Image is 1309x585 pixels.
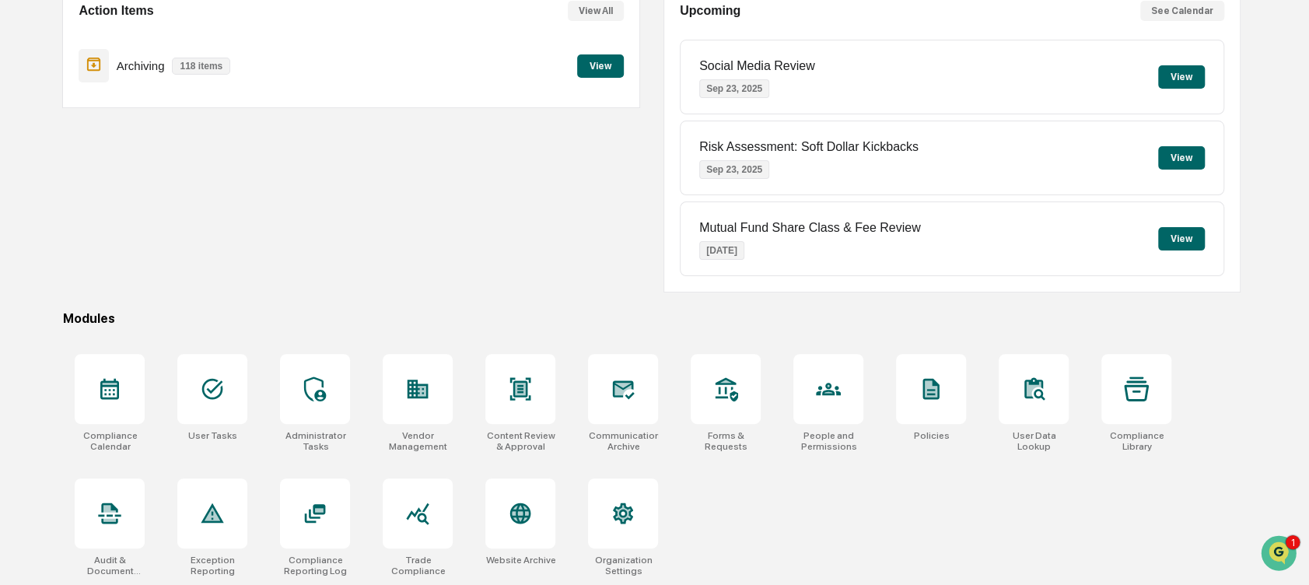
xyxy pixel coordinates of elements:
div: Organization Settings [588,555,658,576]
div: Content Review & Approval [485,430,555,452]
div: People and Permissions [793,430,863,452]
img: Jack Rasmussen [16,197,40,222]
p: Sep 23, 2025 [699,160,769,179]
h2: Action Items [79,4,153,18]
button: View All [568,1,624,21]
a: 🔎Data Lookup [9,300,104,328]
div: Modules [62,311,1241,326]
p: Mutual Fund Share Class & Fee Review [699,221,921,235]
div: Compliance Library [1101,430,1171,452]
div: 🖐️ [16,278,28,290]
div: Past conversations [16,173,104,185]
a: Powered byPylon [110,343,188,356]
div: Vendor Management [383,430,453,452]
button: View [1158,65,1205,89]
img: 8933085812038_c878075ebb4cc5468115_72.jpg [33,119,61,147]
p: Archiving [117,59,165,72]
div: Audit & Document Logs [75,555,145,576]
div: Trade Compliance [383,555,453,576]
div: Compliance Calendar [75,430,145,452]
button: View [1158,146,1205,170]
div: Forms & Requests [691,430,761,452]
p: How can we help? [16,33,283,58]
div: 🗄️ [113,278,125,290]
button: Start new chat [264,124,283,142]
div: Compliance Reporting Log [280,555,350,576]
h2: Upcoming [680,4,740,18]
p: Social Media Review [699,59,815,73]
div: Administrator Tasks [280,430,350,452]
span: • [129,212,135,224]
div: Website Archive [485,555,555,566]
span: [PERSON_NAME] [48,212,126,224]
img: 1746055101610-c473b297-6a78-478c-a979-82029cc54cd1 [16,119,44,147]
div: User Tasks [188,430,237,441]
span: Pylon [155,344,188,356]
span: Preclearance [31,276,100,292]
div: Communications Archive [588,430,658,452]
div: User Data Lookup [999,430,1069,452]
p: 118 items [172,58,230,75]
div: Start new chat [70,119,255,135]
button: View [1158,227,1205,250]
img: 1746055101610-c473b297-6a78-478c-a979-82029cc54cd1 [31,212,44,225]
a: 🗄️Attestations [107,270,199,298]
span: Data Lookup [31,306,98,321]
span: Attestations [128,276,193,292]
button: See all [241,170,283,188]
div: We're available if you need us! [70,135,214,147]
iframe: Open customer support [1259,534,1301,576]
p: Sep 23, 2025 [699,79,769,98]
span: Sep 12 [138,212,170,224]
p: Risk Assessment: Soft Dollar Kickbacks [699,140,919,154]
button: View [577,54,624,78]
div: Policies [913,430,949,441]
p: [DATE] [699,241,744,260]
div: Exception Reporting [177,555,247,576]
a: 🖐️Preclearance [9,270,107,298]
div: 🔎 [16,307,28,320]
button: See Calendar [1140,1,1224,21]
a: View [577,58,624,72]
